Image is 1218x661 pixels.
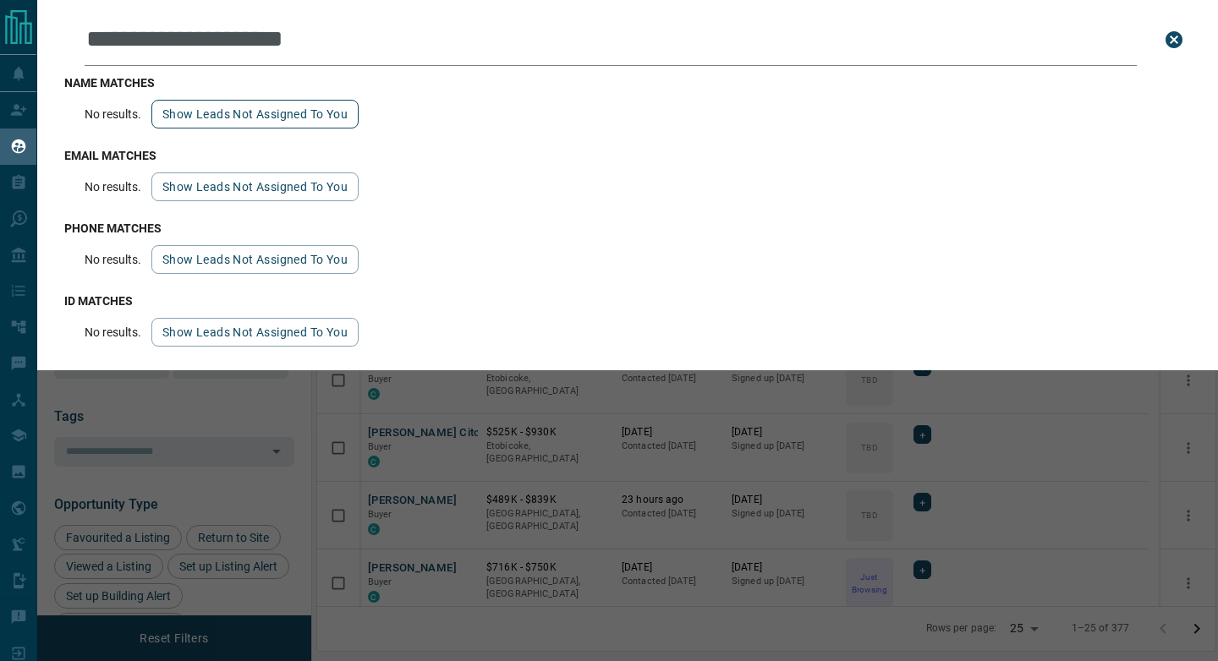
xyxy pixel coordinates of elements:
[85,253,141,266] p: No results.
[64,76,1191,90] h3: name matches
[85,107,141,121] p: No results.
[85,325,141,339] p: No results.
[64,221,1191,235] h3: phone matches
[1157,23,1191,57] button: close search bar
[151,318,359,347] button: show leads not assigned to you
[85,180,141,194] p: No results.
[151,100,359,128] button: show leads not assigned to you
[151,172,359,201] button: show leads not assigned to you
[64,149,1191,162] h3: email matches
[64,294,1191,308] h3: id matches
[151,245,359,274] button: show leads not assigned to you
